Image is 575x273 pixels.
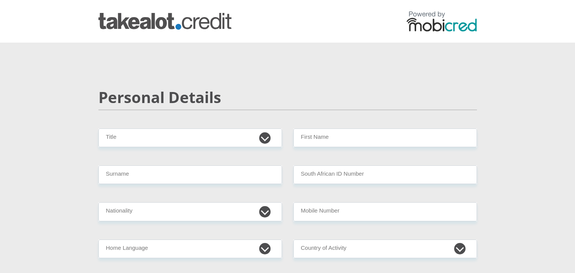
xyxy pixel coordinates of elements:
input: Surname [98,165,282,184]
img: takealot_credit logo [98,13,231,30]
input: ID Number [293,165,477,184]
input: First Name [293,129,477,147]
img: powered by mobicred logo [407,11,477,32]
h2: Personal Details [98,88,477,106]
input: Contact Number [293,202,477,221]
